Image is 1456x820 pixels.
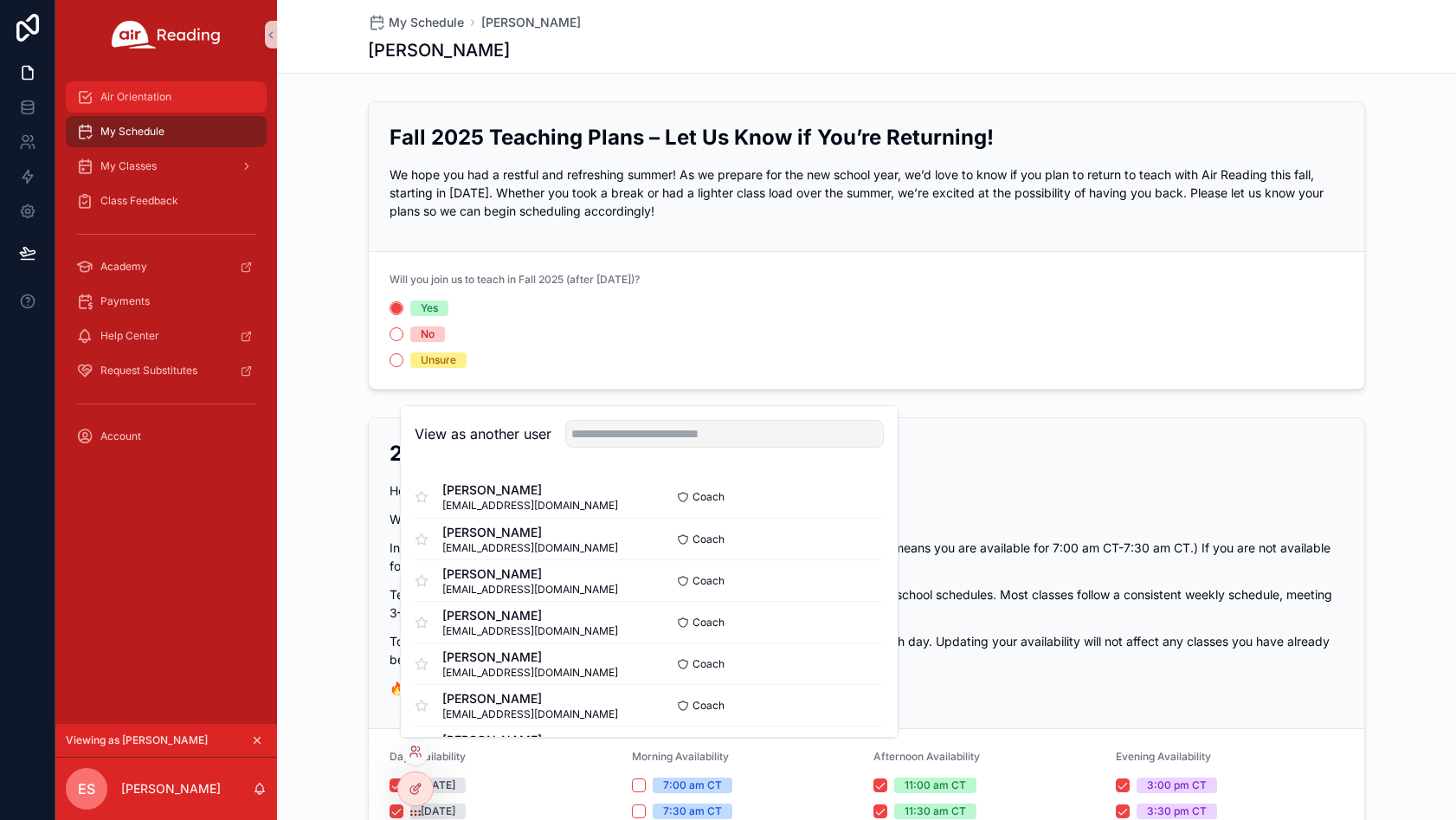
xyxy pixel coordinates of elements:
[390,585,1343,622] p: Teachers are booked based on their longevity with Air, availability, and compatibility with schoo...
[66,81,267,113] a: Air Orientation
[693,657,725,671] span: Coach
[421,778,455,793] div: [DATE]
[66,355,267,386] a: Request Substitutes
[100,194,178,208] span: Class Feedback
[421,326,435,342] div: No
[121,780,221,797] p: [PERSON_NAME]
[390,539,1343,575] p: Indicate the 30-minute slots you are available to teach. (For example, selecting 7:00 AM means yo...
[100,159,157,173] span: My Classes
[442,649,618,666] span: [PERSON_NAME]
[390,679,1343,697] p: 🔥 =
[905,778,966,793] div: 11:00 am CT
[442,541,618,555] span: [EMAIL_ADDRESS][DOMAIN_NAME]
[368,38,510,62] h1: [PERSON_NAME]
[66,286,267,317] a: Payments
[368,14,464,31] a: My Schedule
[100,294,150,308] span: Payments
[442,524,618,541] span: [PERSON_NAME]
[421,300,438,316] div: Yes
[390,481,1343,500] p: Hello Teachers!
[390,632,1343,668] p: To maximize your chances of being booked, it's best to maintain the same availability each day. U...
[442,690,618,707] span: [PERSON_NAME]
[693,616,725,630] span: Coach
[100,429,141,443] span: Account
[905,804,966,819] div: 11:30 am CT
[693,490,725,504] span: Coach
[442,666,618,680] span: [EMAIL_ADDRESS][DOMAIN_NAME]
[66,320,267,352] a: Help Center
[390,750,466,763] span: Day Availability
[389,14,464,31] span: My Schedule
[66,151,267,182] a: My Classes
[1147,804,1207,819] div: 3:30 pm CT
[442,481,618,499] span: [PERSON_NAME]
[390,510,1343,528] p: We are still booking classes. Please keep your schedule as up to date as possible.
[100,364,197,378] span: Request Substitutes
[66,421,267,452] a: Account
[442,732,618,749] span: [PERSON_NAME]
[421,804,455,819] div: [DATE]
[632,750,729,763] span: Morning Availability
[66,185,267,216] a: Class Feedback
[78,778,95,799] span: ES
[55,69,277,475] div: scrollable content
[100,260,147,274] span: Academy
[421,352,456,368] div: Unsure
[873,750,980,763] span: Afternoon Availability
[100,125,164,139] span: My Schedule
[663,804,722,819] div: 7:30 am CT
[693,574,725,588] span: Coach
[390,273,640,286] span: Will you join us to teach in Fall 2025 (after [DATE])?
[442,499,618,513] span: [EMAIL_ADDRESS][DOMAIN_NAME]
[442,624,618,638] span: [EMAIL_ADDRESS][DOMAIN_NAME]
[390,123,1343,152] h2: Fall 2025 Teaching Plans – Let Us Know if You’re Returning!
[442,707,618,721] span: [EMAIL_ADDRESS][DOMAIN_NAME]
[693,699,725,713] span: Coach
[1116,750,1211,763] span: Evening Availability
[481,14,581,31] a: [PERSON_NAME]
[415,423,551,444] h2: View as another user
[66,733,208,747] span: Viewing as [PERSON_NAME]
[693,533,725,546] span: Coach
[442,607,618,624] span: [PERSON_NAME]
[442,583,618,597] span: [EMAIL_ADDRESS][DOMAIN_NAME]
[66,251,267,282] a: Academy
[442,565,618,583] span: [PERSON_NAME]
[390,165,1343,220] p: We hope you had a restful and refreshing summer! As we prepare for the new school year, we’d love...
[100,329,159,343] span: Help Center
[100,90,171,104] span: Air Orientation
[390,439,1343,468] h2: 2025 Current Availability
[112,21,221,48] img: App logo
[1147,778,1207,793] div: 3:00 pm CT
[663,778,722,793] div: 7:00 am CT
[66,116,267,147] a: My Schedule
